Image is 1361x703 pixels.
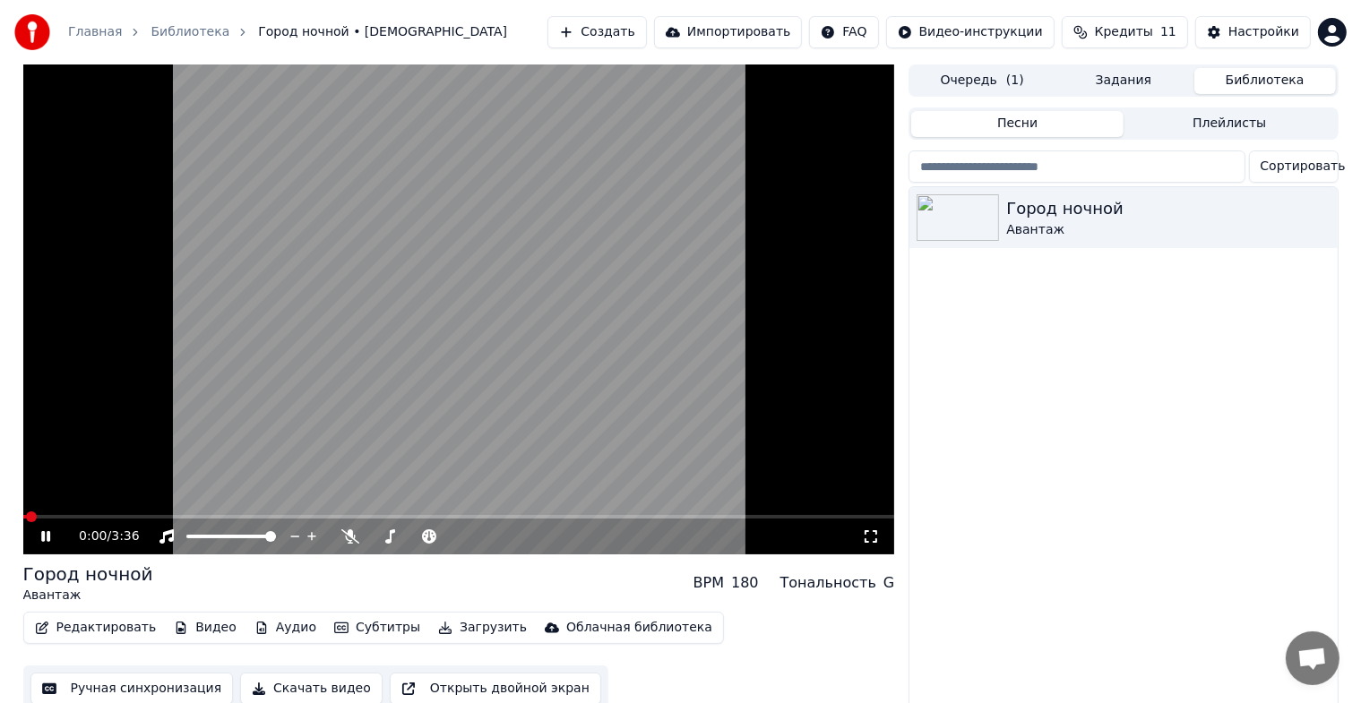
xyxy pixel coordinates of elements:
span: ( 1 ) [1006,72,1024,90]
div: Настройки [1228,23,1299,41]
button: Задания [1053,68,1194,94]
button: Редактировать [28,615,164,640]
span: Город ночной • [DEMOGRAPHIC_DATA] [258,23,507,41]
button: Песни [911,111,1124,137]
div: Тональность [780,572,876,594]
div: Авантаж [1006,221,1330,239]
img: youka [14,14,50,50]
button: Кредиты11 [1062,16,1188,48]
button: Настройки [1195,16,1311,48]
span: Сортировать [1261,158,1346,176]
div: / [79,527,122,545]
button: Библиотека [1194,68,1336,94]
div: BPM [693,572,724,594]
span: 3:36 [111,527,139,545]
div: Город ночной [23,562,153,587]
div: Город ночной [1006,196,1330,221]
button: Импортировать [654,16,803,48]
span: 0:00 [79,527,107,545]
a: Библиотека [151,23,229,41]
button: Аудио [247,615,323,640]
div: Авантаж [23,587,153,604]
div: Облачная библиотека [566,619,712,637]
div: G [883,572,894,594]
button: FAQ [809,16,878,48]
button: Субтитры [327,615,427,640]
a: Открытый чат [1286,631,1339,685]
button: Создать [547,16,646,48]
button: Видео-инструкции [886,16,1055,48]
span: Кредиты [1095,23,1153,41]
button: Очередь [911,68,1053,94]
div: 180 [731,572,759,594]
button: Плейлисты [1124,111,1336,137]
button: Видео [167,615,244,640]
a: Главная [68,23,122,41]
span: 11 [1160,23,1176,41]
button: Загрузить [431,615,534,640]
nav: breadcrumb [68,23,507,41]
